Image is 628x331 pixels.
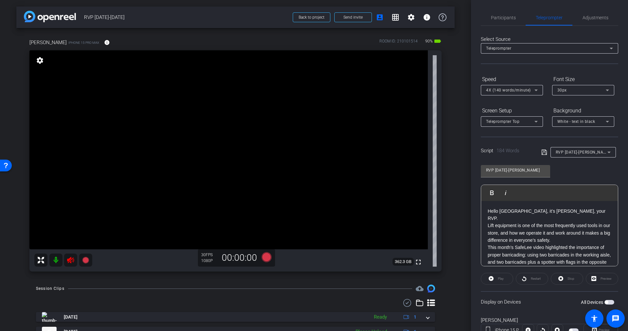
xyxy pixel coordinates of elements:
mat-expansion-panel-header: thumb-nail[DATE]Ready1 [36,312,435,322]
span: White - text in black [557,119,595,124]
span: Back to project [299,15,324,20]
span: RVP [DATE]-[DATE] [84,11,289,24]
img: app-logo [24,11,76,22]
div: Script [481,147,532,155]
mat-icon: settings [407,13,415,21]
span: 30px [557,88,567,92]
span: 362.3 GB [392,258,414,266]
mat-icon: battery_std [434,37,442,45]
div: 1080P [201,258,218,263]
span: Teleprompter [536,15,563,20]
mat-icon: account_box [376,13,384,21]
span: Teleprompter [486,46,511,51]
div: Font Size [552,74,614,85]
div: Ready [371,313,390,321]
span: RVP [DATE]-[PERSON_NAME] [556,149,610,155]
div: [PERSON_NAME] [481,317,618,324]
span: 184 Words [497,148,519,154]
mat-icon: fullscreen [414,258,422,266]
mat-icon: accessibility [590,315,598,323]
div: ROOM ID: 210101514 [379,38,418,48]
span: Send invite [343,15,363,20]
span: [DATE] [64,314,78,321]
div: Select Source [481,36,618,43]
span: 90% [424,36,434,46]
div: Session Clips [36,285,64,292]
mat-icon: settings [35,57,44,64]
p: Hello [GEOGRAPHIC_DATA], it’s [PERSON_NAME], your RVP. [488,207,611,222]
p: Lift equipment is one of the most frequently used tools in our store, and how we operate it and w... [488,222,611,244]
span: Destinations for your clips [416,285,424,292]
mat-icon: cloud_upload [416,285,424,292]
p: This month’s SafeLee video highlighted the importance of proper barricading: using two barricades... [488,244,611,273]
span: FPS [206,253,213,257]
mat-icon: info [104,40,110,45]
button: Italic (⌘I) [499,186,512,199]
span: [PERSON_NAME] [29,39,67,46]
span: Adjustments [583,15,608,20]
mat-icon: grid_on [392,13,399,21]
span: Participants [491,15,516,20]
span: 4X (140 words/minute) [486,88,531,92]
span: 1 [414,314,416,321]
button: Send invite [334,12,372,22]
img: thumb-nail [42,312,57,322]
input: Title [486,166,545,174]
div: 30 [201,252,218,257]
div: Background [552,105,614,116]
div: Speed [481,74,543,85]
img: Session clips [427,285,435,292]
button: Back to project [293,12,330,22]
div: Display on Devices [481,291,618,312]
label: All Devices [581,299,604,306]
mat-icon: message [612,315,619,323]
span: Teleprompter Top [486,119,519,124]
div: Screen Setup [481,105,543,116]
div: 00:00:00 [218,252,261,263]
span: iPhone 15 Pro Max [68,40,99,45]
mat-icon: info [423,13,431,21]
